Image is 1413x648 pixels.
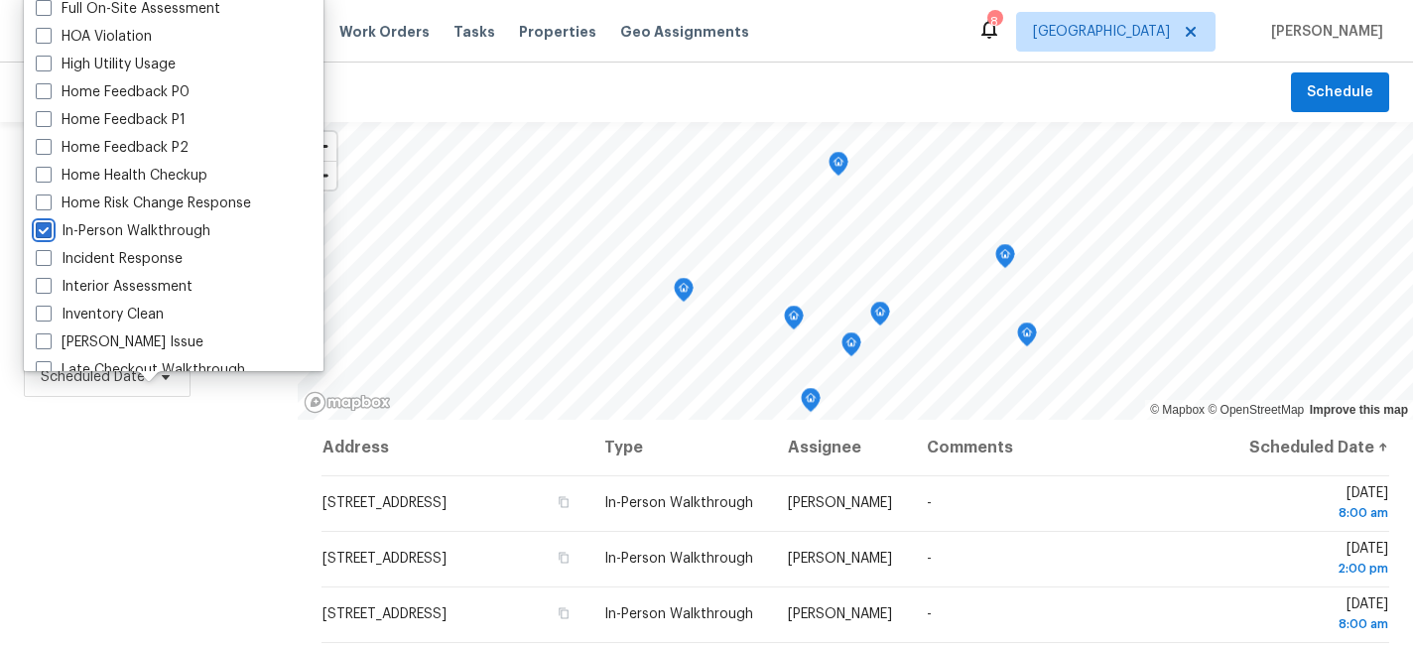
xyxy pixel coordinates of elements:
[588,420,772,475] th: Type
[36,277,193,297] label: Interior Assessment
[304,391,391,414] a: Mapbox homepage
[1246,559,1388,579] div: 2:00 pm
[870,302,890,332] div: Map marker
[995,244,1015,275] div: Map marker
[322,552,447,566] span: [STREET_ADDRESS]
[841,332,861,363] div: Map marker
[36,332,203,352] label: [PERSON_NAME] Issue
[36,360,245,380] label: Late Checkout Walkthrough
[987,12,1001,32] div: 8
[1307,80,1373,105] span: Schedule
[604,496,753,510] span: In-Person Walkthrough
[321,420,588,475] th: Address
[339,22,430,42] span: Work Orders
[36,82,190,102] label: Home Feedback P0
[927,607,932,621] span: -
[1230,420,1389,475] th: Scheduled Date ↑
[1263,22,1383,42] span: [PERSON_NAME]
[801,388,821,419] div: Map marker
[927,496,932,510] span: -
[555,493,573,511] button: Copy Address
[298,122,1413,420] canvas: Map
[788,607,892,621] span: [PERSON_NAME]
[1246,542,1388,579] span: [DATE]
[1246,614,1388,634] div: 8:00 am
[1310,403,1408,417] a: Improve this map
[788,552,892,566] span: [PERSON_NAME]
[674,278,694,309] div: Map marker
[1150,403,1205,417] a: Mapbox
[36,249,183,269] label: Incident Response
[555,604,573,622] button: Copy Address
[1017,323,1037,353] div: Map marker
[784,306,804,336] div: Map marker
[911,420,1231,475] th: Comments
[604,552,753,566] span: In-Person Walkthrough
[927,552,932,566] span: -
[453,25,495,39] span: Tasks
[1033,22,1170,42] span: [GEOGRAPHIC_DATA]
[604,607,753,621] span: In-Person Walkthrough
[36,138,189,158] label: Home Feedback P2
[620,22,749,42] span: Geo Assignments
[1291,72,1389,113] button: Schedule
[36,55,176,74] label: High Utility Usage
[1246,597,1388,634] span: [DATE]
[555,549,573,567] button: Copy Address
[41,367,145,387] span: Scheduled Date
[1246,486,1388,523] span: [DATE]
[322,607,447,621] span: [STREET_ADDRESS]
[36,221,210,241] label: In-Person Walkthrough
[519,22,596,42] span: Properties
[36,194,251,213] label: Home Risk Change Response
[36,166,207,186] label: Home Health Checkup
[788,496,892,510] span: [PERSON_NAME]
[772,420,910,475] th: Assignee
[1246,503,1388,523] div: 8:00 am
[829,152,848,183] div: Map marker
[36,110,186,130] label: Home Feedback P1
[1208,403,1304,417] a: OpenStreetMap
[322,496,447,510] span: [STREET_ADDRESS]
[36,305,164,324] label: Inventory Clean
[36,27,152,47] label: HOA Violation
